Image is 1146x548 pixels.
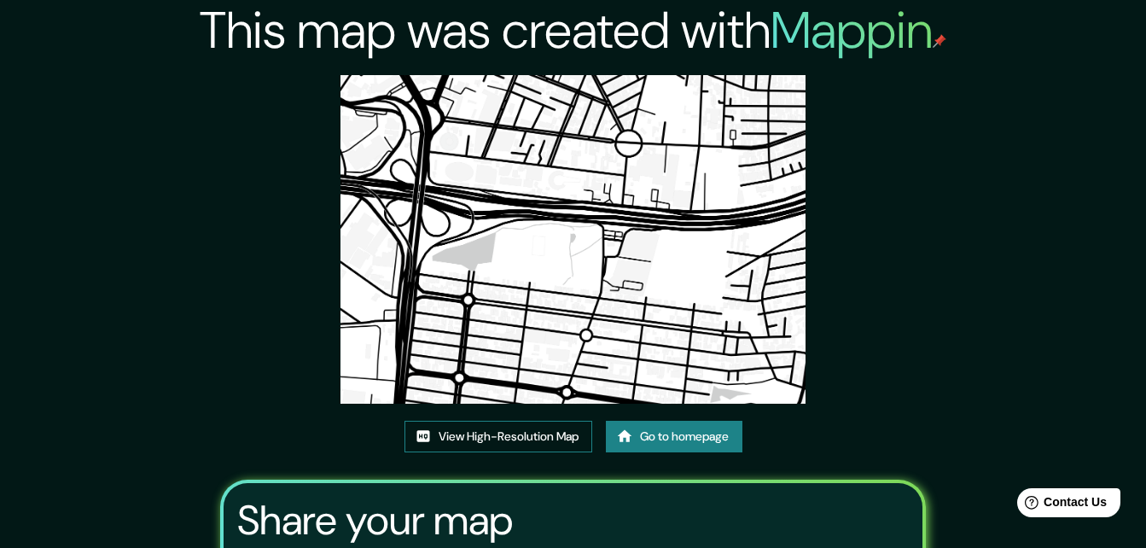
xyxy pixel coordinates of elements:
a: Go to homepage [606,421,742,452]
img: created-map [340,75,806,404]
h3: Share your map [237,497,513,545]
img: mappin-pin [933,34,946,48]
a: View High-Resolution Map [404,421,592,452]
iframe: Help widget launcher [994,481,1127,529]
